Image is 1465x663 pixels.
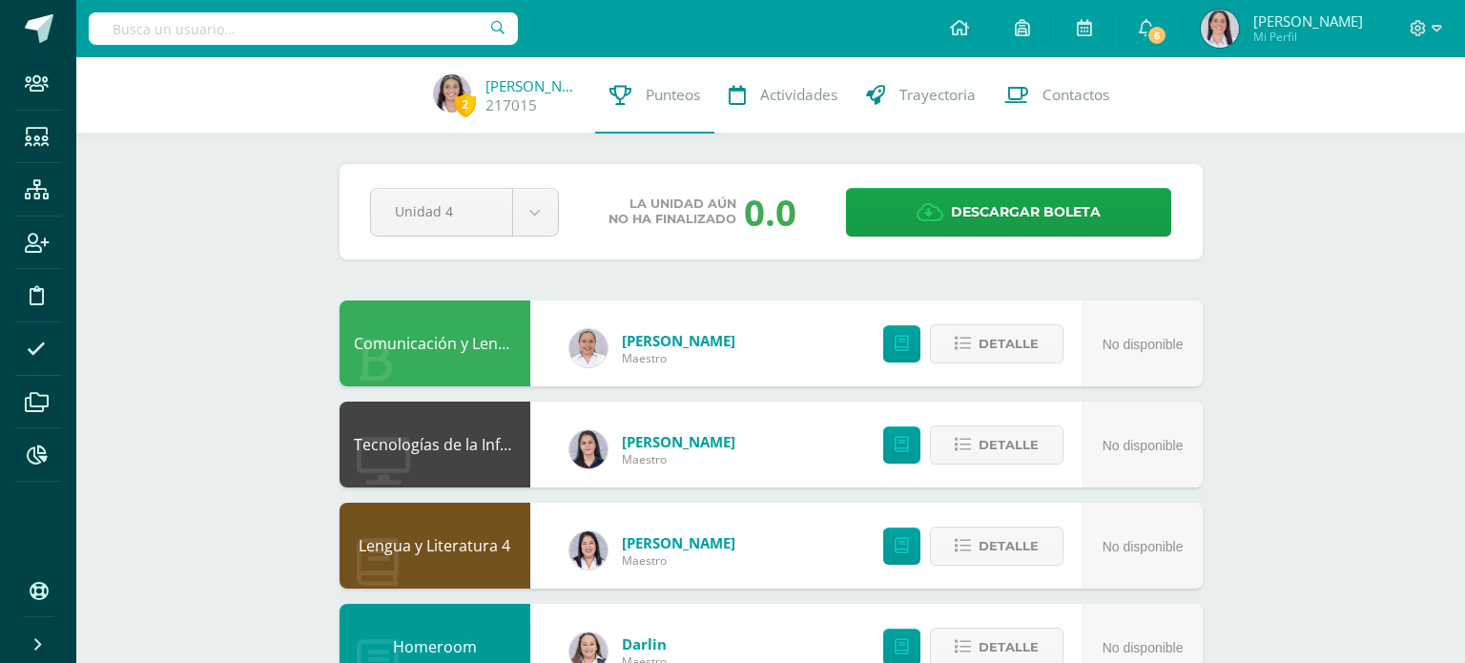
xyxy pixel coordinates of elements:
[646,85,700,105] span: Punteos
[979,528,1039,564] span: Detalle
[1103,337,1184,352] span: No disponible
[760,85,837,105] span: Actividades
[1103,438,1184,453] span: No disponible
[930,324,1063,363] button: Detalle
[569,430,608,468] img: dbcf09110664cdb6f63fe058abfafc14.png
[846,188,1171,237] a: Descargar boleta
[340,503,530,589] div: Lengua y Literatura 4
[852,57,990,134] a: Trayectoria
[622,533,735,552] a: [PERSON_NAME]
[990,57,1124,134] a: Contactos
[1103,640,1184,655] span: No disponible
[609,197,736,227] span: La unidad aún no ha finalizado
[1201,10,1239,48] img: bbfa990b37c0eed124186d09f195a71c.png
[899,85,976,105] span: Trayectoria
[622,634,667,653] a: Darlin
[359,535,510,556] a: Lengua y Literatura 4
[455,93,476,116] span: 2
[354,434,716,455] a: Tecnologías de la Información y la Comunicación 4
[622,552,735,569] span: Maestro
[930,527,1063,566] button: Detalle
[569,329,608,367] img: 04fbc0eeb5f5f8cf55eb7ff53337e28b.png
[951,189,1101,236] span: Descargar boleta
[1103,539,1184,554] span: No disponible
[340,300,530,386] div: Comunicación y Lenguaje L3 Inglés 4
[979,427,1039,463] span: Detalle
[979,326,1039,362] span: Detalle
[393,636,477,657] a: Homeroom
[622,350,735,366] span: Maestro
[595,57,714,134] a: Punteos
[622,331,735,350] a: [PERSON_NAME]
[485,95,537,115] a: 217015
[354,333,615,354] a: Comunicación y Lenguaje L3 Inglés 4
[433,74,471,113] img: f1c04991b7e6e7177c3bfb4cf8a266e3.png
[569,531,608,570] img: fd1196377973db38ffd7ffd912a4bf7e.png
[89,12,518,45] input: Busca un usuario...
[371,189,558,236] a: Unidad 4
[714,57,852,134] a: Actividades
[930,425,1063,465] button: Detalle
[622,432,735,451] a: [PERSON_NAME]
[1253,11,1363,31] span: [PERSON_NAME]
[744,187,796,237] div: 0.0
[485,76,581,95] a: [PERSON_NAME]
[1253,29,1363,45] span: Mi Perfil
[622,451,735,467] span: Maestro
[395,189,488,234] span: Unidad 4
[340,402,530,487] div: Tecnologías de la Información y la Comunicación 4
[1042,85,1109,105] span: Contactos
[1146,25,1167,46] span: 6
